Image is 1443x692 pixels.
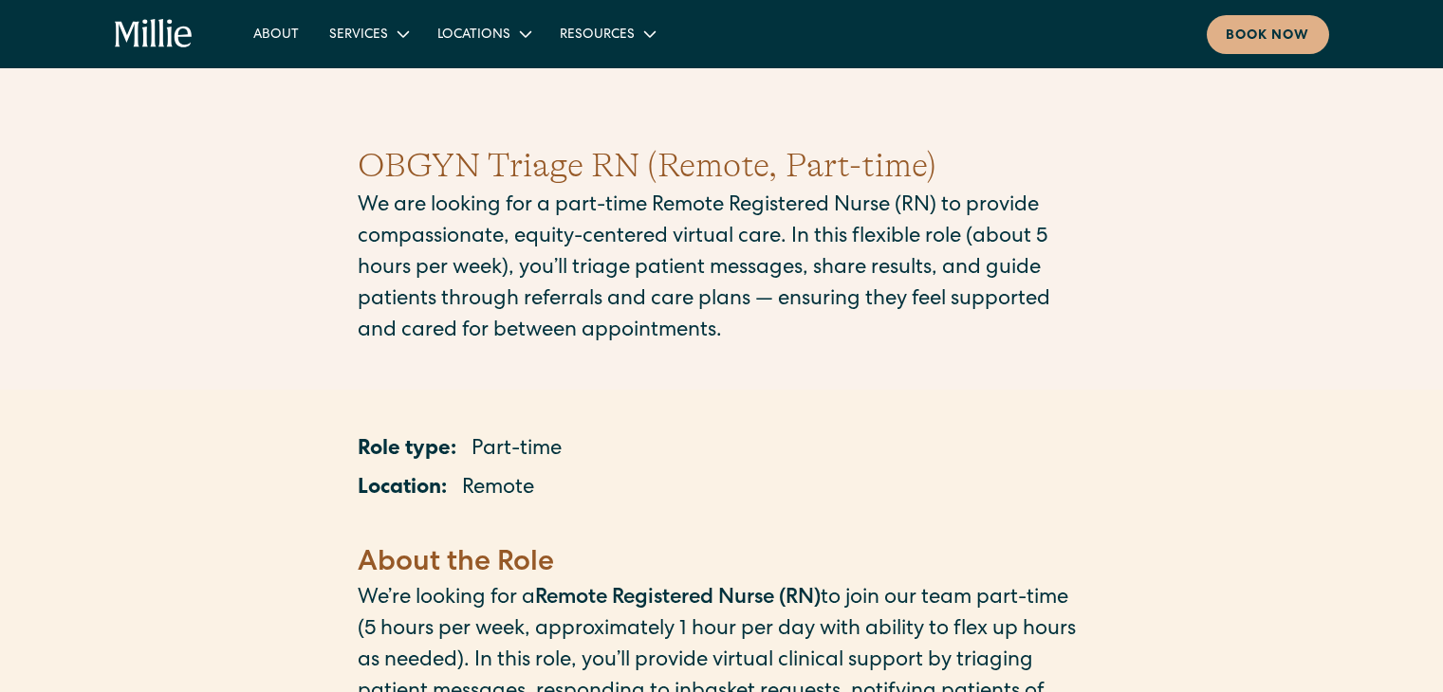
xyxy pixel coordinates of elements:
[358,474,447,505] p: Location:
[314,18,422,49] div: Services
[437,26,510,46] div: Locations
[358,550,554,578] strong: About the Role
[472,435,562,466] p: Part-time
[358,140,1086,191] h1: OBGYN Triage RN (Remote, Part-time)
[358,191,1086,348] p: We are looking for a part-time Remote Registered Nurse (RN) to provide compassionate, equity-cent...
[1226,27,1310,46] div: Book now
[1207,15,1329,54] a: Book now
[115,19,194,49] a: home
[560,26,635,46] div: Resources
[545,18,669,49] div: Resources
[329,26,388,46] div: Services
[358,513,1086,544] p: ‍
[535,589,821,610] strong: Remote Registered Nurse (RN)
[462,474,534,505] p: Remote
[358,435,456,466] p: Role type:
[422,18,545,49] div: Locations
[238,18,314,49] a: About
